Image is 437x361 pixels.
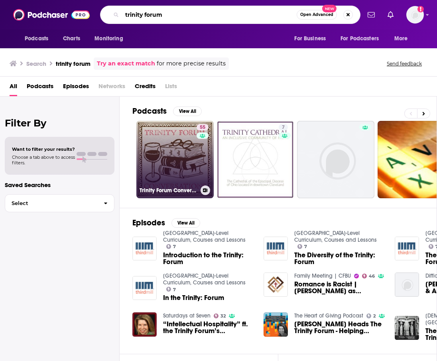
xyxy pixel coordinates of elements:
[417,6,424,12] svg: Add a profile image
[406,6,424,24] button: Show profile menu
[166,244,176,249] a: 7
[297,10,337,20] button: Open AdvancedNew
[157,59,226,68] span: for more precise results
[173,245,176,249] span: 7
[132,218,200,228] a: EpisodesView All
[19,31,59,46] button: open menu
[12,154,75,166] span: Choose a tab above to access filters.
[300,13,333,17] span: Open Advanced
[264,237,288,261] img: The Diversity of the Trinity: Forum
[294,321,385,334] a: Cherie Harder Heads The Trinity Forum - Helping Leaders Think, Work, and Lead Wisely
[13,7,90,22] img: Podchaser - Follow, Share and Rate Podcasts
[322,5,337,12] span: New
[373,314,376,318] span: 2
[136,121,214,198] a: 55Trinity Forum Conversations
[140,187,197,194] h3: Trinity Forum Conversations
[294,230,377,243] a: Thirdmill Seminary-Level Curriculum, Courses and Lessons
[163,252,254,265] a: Introduction to the Trinity: Forum
[5,194,114,212] button: Select
[132,237,157,261] img: Introduction to the Trinity: Forum
[27,80,53,96] a: Podcasts
[279,124,288,130] a: 7
[132,106,202,116] a: PodcastsView All
[135,80,156,96] a: Credits
[369,274,375,278] span: 46
[294,252,385,265] a: The Diversity of the Trinity: Forum
[294,321,385,334] span: [PERSON_NAME] Heads The Trinity Forum - Helping Leaders Think, Work, and Lead Wisely
[5,201,97,206] span: Select
[25,33,48,44] span: Podcasts
[294,281,385,294] a: Romance is Racist | George Floyd as Jesus | Feminine Rage | Trinity Forum Downgrade | May 23, 2024
[304,245,307,249] span: 7
[94,33,123,44] span: Monitoring
[132,276,157,300] img: In the Trinity: Forum
[289,31,336,46] button: open menu
[217,121,294,198] a: 7
[58,31,85,46] a: Charts
[165,80,177,96] span: Lists
[282,124,285,132] span: 7
[384,8,397,22] a: Show notifications dropdown
[394,33,408,44] span: More
[220,314,226,318] span: 32
[166,287,176,292] a: 7
[163,312,211,319] a: Saturdays at Seven
[264,312,288,337] img: Cherie Harder Heads The Trinity Forum - Helping Leaders Think, Work, and Lead Wisely
[197,124,209,130] a: 55
[335,31,390,46] button: open menu
[12,146,75,152] span: Want to filter your results?
[132,218,165,228] h2: Episodes
[63,80,89,96] a: Episodes
[395,237,419,261] img: The Unity of the Trinity: Forum
[362,274,375,278] a: 46
[89,31,133,46] button: open menu
[26,60,46,67] h3: Search
[294,281,385,294] span: Romance is Racist | [PERSON_NAME] as [PERSON_NAME] | Feminine Rage | Trinity Forum Downgrade | [D...
[122,8,297,21] input: Search podcasts, credits, & more...
[163,230,246,243] a: Thirdmill Seminary-Level Curriculum, Courses and Lessons
[384,60,424,67] button: Send feedback
[341,33,379,44] span: For Podcasters
[163,272,246,286] a: Thirdmill Seminary-Level Curriculum, Courses and Lessons
[366,314,376,318] a: 2
[98,80,125,96] span: Networks
[395,316,419,340] img: The Dean's Forum: Trinity's new hunger program
[294,312,363,319] a: The Heart of Giving Podcast
[97,59,155,68] a: Try an exact match
[406,6,424,24] img: User Profile
[200,124,205,132] span: 55
[10,80,17,96] a: All
[406,6,424,24] span: Logged in as shcarlos
[132,106,167,116] h2: Podcasts
[171,218,200,228] button: View All
[173,107,202,116] button: View All
[264,272,288,297] img: Romance is Racist | George Floyd as Jesus | Feminine Rage | Trinity Forum Downgrade | May 23, 2024
[132,312,157,337] img: “Intellectual Hospitality” ft. the Trinity Forum’s Cherie Harder I Saturdays at Seven – Season Tw...
[389,31,418,46] button: open menu
[5,117,114,129] h2: Filter By
[63,33,80,44] span: Charts
[294,33,326,44] span: For Business
[395,272,419,297] img: Os Guinness, Sociologist & Author; Co-Founder of The Trinity Forum
[294,272,351,279] a: Family Meeting | CFBU
[56,60,91,67] h3: trinity forum
[5,181,114,189] p: Saved Searches
[297,244,307,249] a: 7
[214,314,226,318] a: 32
[100,6,360,24] div: Search podcasts, credits, & more...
